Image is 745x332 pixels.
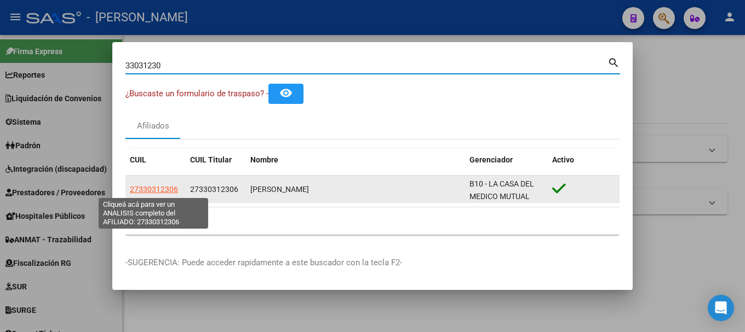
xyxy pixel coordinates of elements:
div: [PERSON_NAME] [250,183,461,196]
span: CUIL Titular [190,155,232,164]
span: Gerenciador [469,155,513,164]
div: Afiliados [137,120,169,132]
span: Activo [552,155,574,164]
datatable-header-cell: Activo [548,148,620,172]
mat-icon: remove_red_eye [279,86,293,100]
div: Open Intercom Messenger [708,295,734,321]
span: 27330312306 [190,185,238,194]
datatable-header-cell: Gerenciador [465,148,548,172]
span: CUIL [130,155,146,164]
p: -SUGERENCIA: Puede acceder rapidamente a este buscador con la tecla F2- [125,257,620,269]
div: 1 total [125,207,620,235]
datatable-header-cell: CUIL [125,148,186,172]
span: ¿Buscaste un formulario de traspaso? - [125,89,268,98]
span: 27330312306 [130,185,178,194]
mat-icon: search [608,55,620,68]
span: B10 - LA CASA DEL MEDICO MUTUAL [469,179,534,201]
span: Nombre [250,155,278,164]
datatable-header-cell: CUIL Titular [186,148,246,172]
datatable-header-cell: Nombre [246,148,465,172]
